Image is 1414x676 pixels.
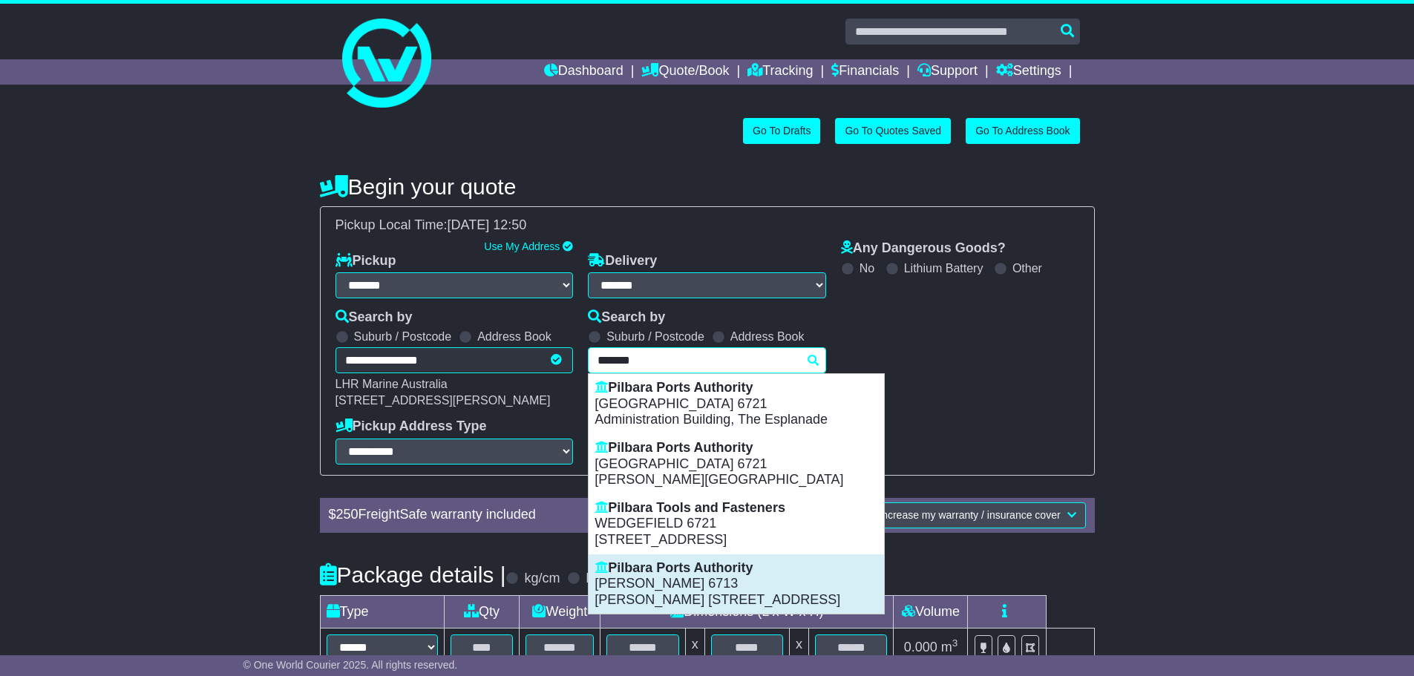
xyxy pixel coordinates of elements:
label: Address Book [477,329,551,344]
span: 0.000 [904,640,937,654]
td: Weight [520,595,600,628]
td: Volume [894,595,968,628]
span: LHR Marine Australia [336,378,448,390]
sup: 3 [952,637,958,649]
label: Suburb / Postcode [606,329,704,344]
span: [STREET_ADDRESS][PERSON_NAME] [336,394,551,407]
label: Address Book [730,329,805,344]
td: Qty [444,595,520,628]
h4: Begin your quote [320,174,1095,199]
td: Type [320,595,444,628]
p: Pilbara Ports Authority [595,560,878,577]
div: $ FreightSafe warranty included [321,507,750,523]
label: Pickup Address Type [336,419,487,435]
label: No [860,261,874,275]
button: Increase my warranty / insurance cover [869,502,1085,528]
p: Pilbara Ports Authority [595,440,878,456]
a: Quote/Book [641,59,729,85]
span: 250 [336,507,359,522]
a: Tracking [747,59,813,85]
a: Financials [831,59,899,85]
h4: Package details | [320,562,506,587]
span: Increase my warranty / insurance cover [879,509,1060,521]
label: Other [1012,261,1042,275]
span: [DATE] 12:50 [448,217,527,232]
a: Dashboard [544,59,623,85]
p: [GEOGRAPHIC_DATA] 6721 [595,456,878,473]
p: WEDGEFIELD 6721 [595,516,878,532]
p: Pilbara Ports Authority [595,380,878,396]
a: Go To Drafts [743,118,820,144]
p: [GEOGRAPHIC_DATA] 6721 [595,396,878,413]
a: Use My Address [484,240,560,252]
div: Pickup Local Time: [328,217,1087,234]
td: x [685,628,704,666]
span: © One World Courier 2025. All rights reserved. [243,659,458,671]
p: [PERSON_NAME] [STREET_ADDRESS] [595,592,878,608]
label: Search by [336,309,413,326]
label: Lithium Battery [904,261,983,275]
a: Go To Address Book [966,118,1079,144]
p: [STREET_ADDRESS] [595,532,878,548]
p: [PERSON_NAME][GEOGRAPHIC_DATA] [595,472,878,488]
label: lb/in [586,571,610,587]
a: Go To Quotes Saved [835,118,951,144]
a: Settings [996,59,1061,85]
label: kg/cm [524,571,560,587]
label: Search by [588,309,665,326]
p: Pilbara Tools and Fasteners [595,500,878,516]
label: Delivery [588,253,657,269]
label: Any Dangerous Goods? [841,240,1006,257]
label: Suburb / Postcode [354,329,452,344]
a: Support [917,59,978,85]
label: Pickup [336,253,396,269]
p: Administration Building, The Esplanade [595,412,878,428]
span: m [941,640,958,654]
td: x [790,628,809,666]
p: [PERSON_NAME] 6713 [595,576,878,592]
